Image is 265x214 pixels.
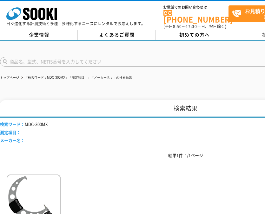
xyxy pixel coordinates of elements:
span: 8:50 [173,24,182,29]
span: お電話でのお問い合わせは [163,5,229,9]
span: (平日 ～ 土日、祝日除く) [163,24,226,29]
span: 17:30 [186,24,197,29]
li: 「検索ワード：MDC-300MX」「測定項目：」「メーカー名：」の検索結果 [20,75,132,81]
span: 初めての方へ [179,31,210,38]
p: 日々進化する計測技術と多種・多様化するニーズにレンタルでお応えします。 [6,22,145,25]
a: [PHONE_NUMBER] [163,10,229,23]
a: よくあるご質問 [78,30,156,40]
a: 初めての方へ [156,30,233,40]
